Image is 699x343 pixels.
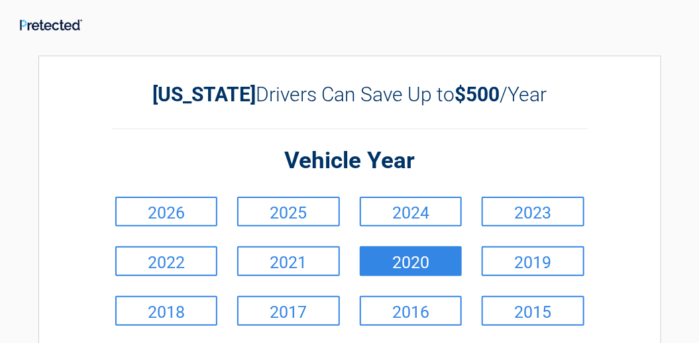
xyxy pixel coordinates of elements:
a: 2019 [482,246,584,276]
a: 2020 [360,246,462,276]
b: $500 [455,83,500,106]
a: 2016 [360,296,462,326]
h2: Vehicle Year [112,146,588,177]
h2: Drivers Can Save Up to /Year [112,83,588,106]
a: 2026 [115,197,218,226]
a: 2017 [237,296,340,326]
b: [US_STATE] [152,83,256,106]
a: 2025 [237,197,340,226]
a: 2015 [482,296,584,326]
a: 2024 [360,197,462,226]
img: Main Logo [20,19,82,30]
a: 2021 [237,246,340,276]
a: 2022 [115,246,218,276]
a: 2018 [115,296,218,326]
a: 2023 [482,197,584,226]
